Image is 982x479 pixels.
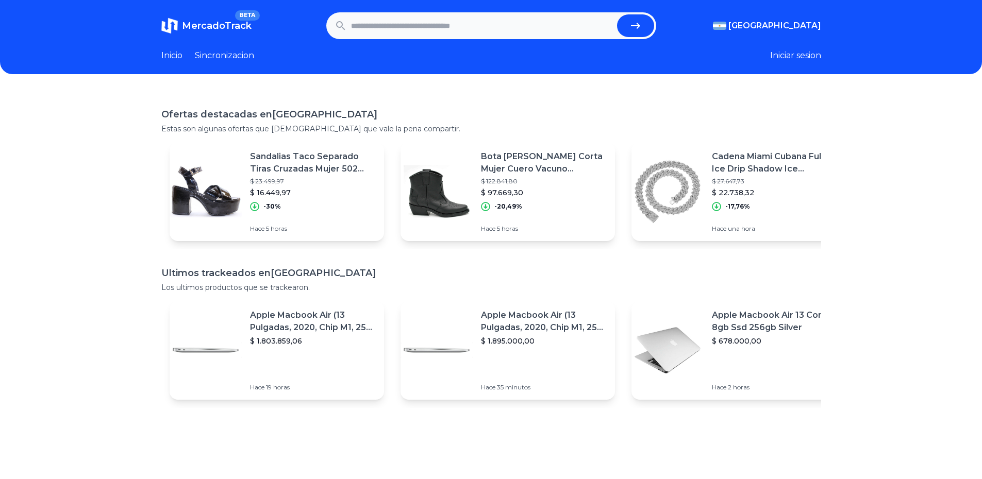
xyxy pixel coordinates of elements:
[631,156,704,228] img: Featured image
[161,49,182,62] a: Inicio
[712,225,838,233] p: Hace una hora
[182,20,252,31] span: MercadoTrack
[712,187,838,198] p: $ 22.738,32
[481,150,607,175] p: Bota [PERSON_NAME] Corta Mujer Cuero Vacuno Comodas 2021ne
[712,177,838,185] p: $ 27.647,73
[481,225,607,233] p: Hace 5 horas
[713,22,726,30] img: Argentina
[712,309,838,334] p: Apple Macbook Air 13 Core I5 8gb Ssd 256gb Silver
[631,301,846,400] a: Featured imageApple Macbook Air 13 Core I5 8gb Ssd 256gb Silver$ 678.000,00Hace 2 horas
[728,20,821,32] span: [GEOGRAPHIC_DATA]
[481,336,607,346] p: $ 1.895.000,00
[250,225,376,233] p: Hace 5 horas
[170,314,242,386] img: Featured image
[250,177,376,185] p: $ 23.499,97
[481,383,607,391] p: Hace 35 minutos
[161,107,821,122] h1: Ofertas destacadas en [GEOGRAPHIC_DATA]
[170,301,384,400] a: Featured imageApple Macbook Air (13 Pulgadas, 2020, Chip M1, 256 Gb De Ssd, 8 Gb De Ram) - Plata$...
[250,383,376,391] p: Hace 19 horas
[401,301,615,400] a: Featured imageApple Macbook Air (13 Pulgadas, 2020, Chip M1, 256 Gb De Ssd, 8 Gb De Ram) - Plata$...
[170,156,242,228] img: Featured image
[161,18,178,34] img: MercadoTrack
[712,336,838,346] p: $ 678.000,00
[631,142,846,241] a: Featured imageCadena Miami Cubana Full Ice Drip Shadow Ice Diamantes Stras$ 27.647,73$ 22.738,32-...
[161,266,821,280] h1: Ultimos trackeados en [GEOGRAPHIC_DATA]
[263,202,281,211] p: -30%
[250,187,376,198] p: $ 16.449,97
[481,187,607,198] p: $ 97.669,30
[712,383,838,391] p: Hace 2 horas
[725,202,750,211] p: -17,76%
[235,10,259,21] span: BETA
[161,18,252,34] a: MercadoTrackBETA
[631,314,704,386] img: Featured image
[161,282,821,293] p: Los ultimos productos que se trackearon.
[401,314,473,386] img: Featured image
[195,49,254,62] a: Sincronizacion
[770,49,821,62] button: Iniciar sesion
[250,336,376,346] p: $ 1.803.859,06
[481,309,607,334] p: Apple Macbook Air (13 Pulgadas, 2020, Chip M1, 256 Gb De Ssd, 8 Gb De Ram) - Plata
[401,156,473,228] img: Featured image
[161,124,821,134] p: Estas son algunas ofertas que [DEMOGRAPHIC_DATA] que vale la pena compartir.
[250,150,376,175] p: Sandalias Taco Separado Tiras Cruzadas Mujer 502 Carg
[712,150,838,175] p: Cadena Miami Cubana Full Ice Drip Shadow Ice Diamantes Stras
[170,142,384,241] a: Featured imageSandalias Taco Separado Tiras Cruzadas Mujer 502 Carg$ 23.499,97$ 16.449,97-30%Hace...
[481,177,607,185] p: $ 122.841,80
[250,309,376,334] p: Apple Macbook Air (13 Pulgadas, 2020, Chip M1, 256 Gb De Ssd, 8 Gb De Ram) - Plata
[494,202,522,211] p: -20,49%
[713,20,821,32] button: [GEOGRAPHIC_DATA]
[401,142,615,241] a: Featured imageBota [PERSON_NAME] Corta Mujer Cuero Vacuno Comodas 2021ne$ 122.841,80$ 97.669,30-2...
